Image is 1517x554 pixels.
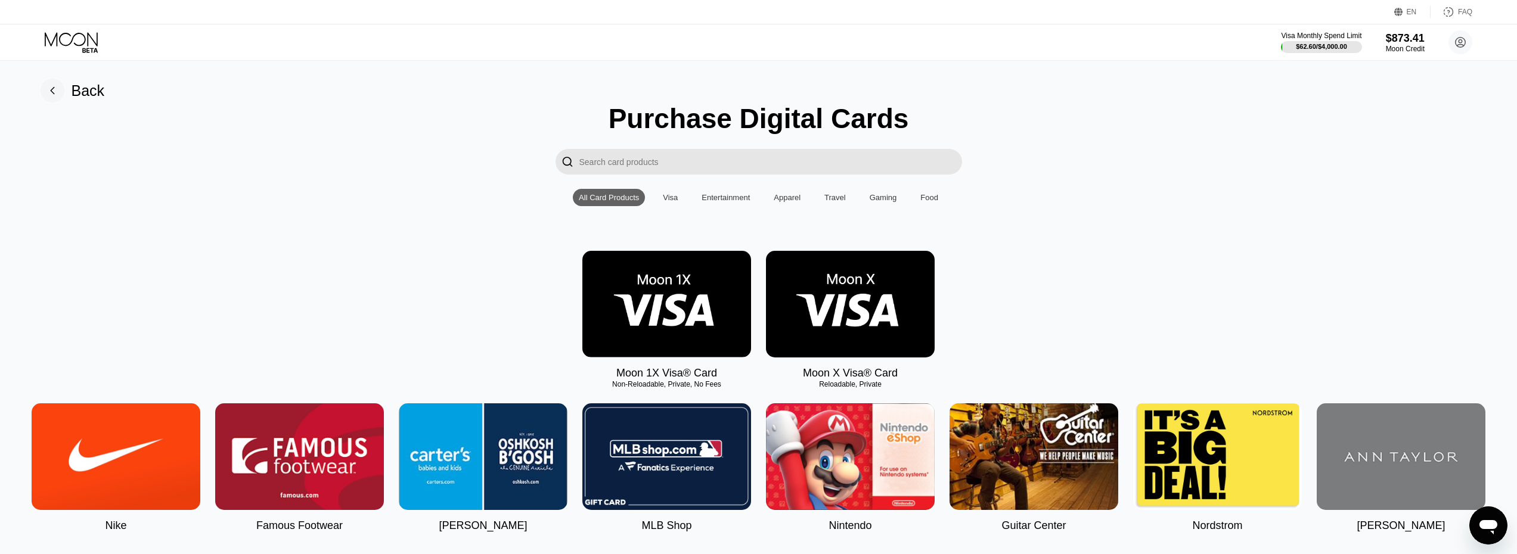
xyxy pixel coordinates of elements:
[72,82,105,99] div: Back
[818,189,852,206] div: Travel
[561,155,573,169] div: 
[1001,519,1066,532] div: Guitar Center
[766,380,935,388] div: Reloadable, Private
[105,519,126,532] div: Nike
[256,519,343,532] div: Famous Footwear
[1281,32,1361,53] div: Visa Monthly Spend Limit$62.60/$4,000.00
[1394,6,1431,18] div: EN
[1386,45,1425,53] div: Moon Credit
[1192,519,1242,532] div: Nordstrom
[829,519,871,532] div: Nintendo
[663,193,678,202] div: Visa
[870,193,897,202] div: Gaming
[1458,8,1472,16] div: FAQ
[582,380,751,388] div: Non-Reloadable, Private, No Fees
[609,102,909,135] div: Purchase Digital Cards
[1281,32,1361,40] div: Visa Monthly Spend Limit
[579,149,962,175] input: Search card products
[1296,43,1347,50] div: $62.60 / $4,000.00
[774,193,801,202] div: Apparel
[1469,506,1507,544] iframe: Button to launch messaging window
[803,367,898,379] div: Moon X Visa® Card
[920,193,938,202] div: Food
[702,193,750,202] div: Entertainment
[657,189,684,206] div: Visa
[1407,8,1417,16] div: EN
[824,193,846,202] div: Travel
[641,519,691,532] div: MLB Shop
[768,189,806,206] div: Apparel
[914,189,944,206] div: Food
[1357,519,1445,532] div: [PERSON_NAME]
[439,519,527,532] div: [PERSON_NAME]
[1431,6,1472,18] div: FAQ
[579,193,639,202] div: All Card Products
[696,189,756,206] div: Entertainment
[556,149,579,175] div: 
[616,367,717,379] div: Moon 1X Visa® Card
[41,79,105,102] div: Back
[1386,32,1425,45] div: $873.41
[864,189,903,206] div: Gaming
[1386,32,1425,53] div: $873.41Moon Credit
[573,189,645,206] div: All Card Products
